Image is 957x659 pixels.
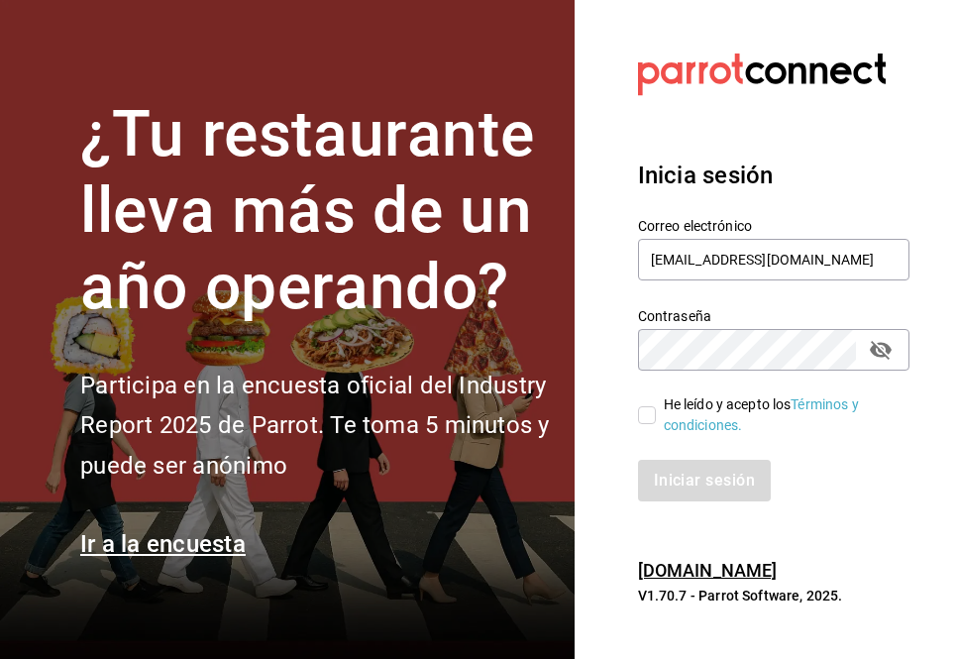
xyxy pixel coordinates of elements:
[664,394,894,436] div: He leído y acepto los
[864,333,898,367] button: passwordField
[80,530,246,558] a: Ir a la encuesta
[638,239,909,280] input: Ingresa tu correo electrónico
[638,309,909,323] label: Contraseña
[638,560,778,581] a: [DOMAIN_NAME]
[80,97,550,325] h1: ¿Tu restaurante lleva más de un año operando?
[80,366,550,487] h2: Participa en la encuesta oficial del Industry Report 2025 de Parrot. Te toma 5 minutos y puede se...
[638,158,909,193] h3: Inicia sesión
[638,219,909,233] label: Correo electrónico
[638,586,909,605] p: V1.70.7 - Parrot Software, 2025.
